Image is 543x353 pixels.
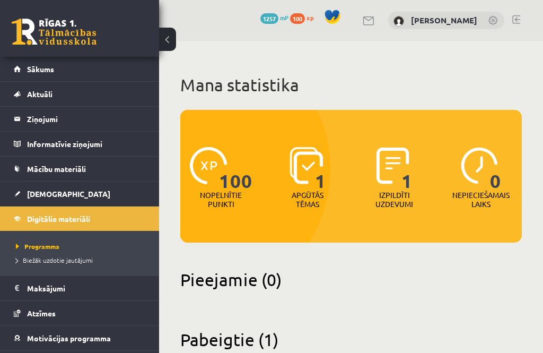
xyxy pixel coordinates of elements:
[190,147,227,184] img: icon-xp-0682a9bc20223a9ccc6f5883a126b849a74cddfe5390d2b41b4391c66f2066e7.svg
[180,329,522,350] h2: Pabeigtie (1)
[14,82,146,106] a: Aktuāli
[27,308,56,318] span: Atzīmes
[490,147,501,191] span: 0
[290,147,323,184] img: icon-learned-topics-4a711ccc23c960034f471b6e78daf4a3bad4a20eaf4de84257b87e66633f6470.svg
[16,242,59,251] span: Programma
[14,107,146,131] a: Ziņojumi
[393,16,404,27] img: Izabella Bebre
[287,191,328,209] p: Apgūtās tēmas
[14,276,146,300] a: Maksājumi
[14,57,146,81] a: Sākums
[27,89,52,99] span: Aktuāli
[14,182,146,206] a: [DEMOGRAPHIC_DATA]
[200,191,242,209] p: Nopelnītie punkti
[290,13,319,22] a: 100 xp
[27,214,90,223] span: Digitālie materiāli
[27,189,110,199] span: [DEMOGRAPHIC_DATA]
[219,147,252,191] span: 100
[12,19,97,45] a: Rīgas 1. Tālmācības vidusskola
[315,147,326,191] span: 1
[14,301,146,325] a: Atzīmes
[280,13,288,22] span: mP
[27,64,54,74] span: Sākums
[374,191,415,209] p: Izpildīti uzdevumi
[411,15,477,25] a: [PERSON_NAME]
[14,206,146,231] a: Digitālie materiāli
[401,147,413,191] span: 1
[180,74,522,96] h1: Mana statistika
[180,269,522,290] h2: Pieejamie (0)
[14,132,146,156] a: Informatīvie ziņojumi
[27,107,146,131] legend: Ziņojumi
[461,147,498,184] img: icon-clock-7be60019b62300814b6bd22b8e044499b485619524d84068768e800edab66f18.svg
[27,276,146,300] legend: Maksājumi
[14,326,146,350] a: Motivācijas programma
[376,147,409,184] img: icon-completed-tasks-ad58ae20a441b2904462921112bc710f1caf180af7a3daa7317a5a94f2d26646.svg
[27,132,146,156] legend: Informatīvie ziņojumi
[452,191,510,209] p: Nepieciešamais laiks
[260,13,288,22] a: 1257 mP
[16,256,93,264] span: Biežāk uzdotie jautājumi
[27,333,111,343] span: Motivācijas programma
[290,13,305,24] span: 100
[27,164,86,174] span: Mācību materiāli
[14,157,146,181] a: Mācību materiāli
[306,13,313,22] span: xp
[16,242,148,251] a: Programma
[16,255,148,265] a: Biežāk uzdotie jautājumi
[260,13,278,24] span: 1257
